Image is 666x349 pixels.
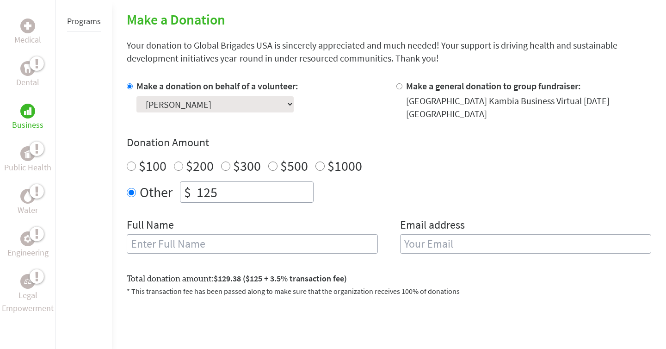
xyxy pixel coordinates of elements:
img: Water [24,191,31,201]
input: Enter Amount [195,182,313,202]
label: $300 [233,157,261,174]
label: $100 [139,157,166,174]
label: Other [140,181,173,203]
a: Public HealthPublic Health [4,146,51,174]
img: Business [24,107,31,115]
p: Water [18,204,38,217]
p: Medical [14,33,41,46]
img: Medical [24,22,31,30]
a: EngineeringEngineering [7,231,49,259]
div: Public Health [20,146,35,161]
div: [GEOGRAPHIC_DATA] Kambia Business Virtual [DATE] [GEOGRAPHIC_DATA] [406,94,651,120]
a: WaterWater [18,189,38,217]
label: Make a general donation to group fundraiser: [406,80,581,92]
a: Programs [67,16,101,26]
label: Total donation amount: [127,272,347,286]
div: Business [20,104,35,118]
img: Public Health [24,149,31,158]
div: Water [20,189,35,204]
a: DentalDental [16,61,39,89]
a: BusinessBusiness [12,104,43,131]
div: Engineering [20,231,35,246]
img: Engineering [24,235,31,243]
label: $500 [280,157,308,174]
p: Your donation to Global Brigades USA is sincerely appreciated and much needed! Your support is dr... [127,39,651,65]
input: Your Email [400,234,651,254]
img: Dental [24,64,31,73]
div: Legal Empowerment [20,274,35,289]
iframe: reCAPTCHA [127,308,267,344]
p: Engineering [7,246,49,259]
p: Business [12,118,43,131]
label: Full Name [127,218,174,234]
a: Legal EmpowermentLegal Empowerment [2,274,54,315]
h2: Make a Donation [127,11,651,28]
h4: Donation Amount [127,135,651,150]
label: $200 [186,157,214,174]
p: Dental [16,76,39,89]
div: $ [180,182,195,202]
p: * This transaction fee has been passed along to make sure that the organization receives 100% of ... [127,286,651,297]
img: Legal Empowerment [24,279,31,284]
div: Medical [20,19,35,33]
span: $129.38 ($125 + 3.5% transaction fee) [214,273,347,284]
a: MedicalMedical [14,19,41,46]
label: $1000 [327,157,362,174]
p: Public Health [4,161,51,174]
p: Legal Empowerment [2,289,54,315]
input: Enter Full Name [127,234,378,254]
li: Programs [67,11,101,32]
label: Email address [400,218,465,234]
div: Dental [20,61,35,76]
label: Make a donation on behalf of a volunteer: [136,80,298,92]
